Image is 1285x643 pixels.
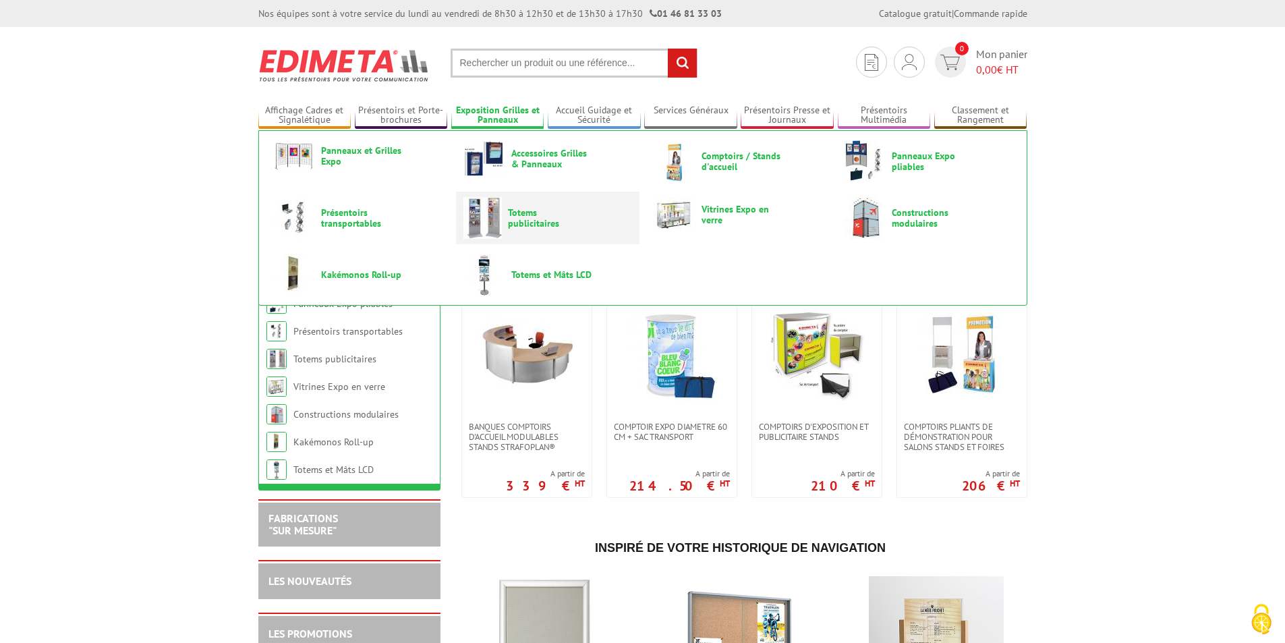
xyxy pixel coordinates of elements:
[266,376,287,397] img: Vitrines Expo en verre
[293,464,374,476] a: Totems et Mâts LCD
[293,325,403,337] a: Présentoirs transportables
[266,404,287,424] img: Constructions modulaires
[934,105,1027,127] a: Classement et Rangement
[759,422,875,442] span: Comptoirs d'exposition et publicitaire stands
[720,478,730,489] sup: HT
[268,574,351,588] a: LES NOUVEAUTÉS
[1245,603,1278,636] img: Cookies (fenêtre modale)
[463,140,505,177] img: Accessoires Grilles & Panneaux
[904,422,1020,452] span: Comptoirs pliants de démonstration pour salons stands et foires
[266,349,287,369] img: Totems publicitaires
[511,148,592,169] span: Accessoires Grilles & Panneaux
[273,254,315,296] img: Kakémonos Roll-up
[702,204,782,225] span: Vitrines Expo en verre
[463,197,502,239] img: Totems publicitaires
[506,482,585,490] p: 339 €
[654,197,822,232] a: Vitrines Expo en verre
[548,105,641,127] a: Accueil Guidage et Sécurité
[844,140,1012,182] a: Panneaux Expo pliables
[654,140,695,182] img: Comptoirs / Stands d'accueil
[293,436,374,448] a: Kakémonos Roll-up
[654,140,822,182] a: Comptoirs / Stands d'accueil
[607,422,737,442] a: Comptoir Expo diametre 60 cm + Sac transport
[595,541,886,555] span: Inspiré de votre historique de navigation
[629,482,730,490] p: 214.50 €
[865,478,875,489] sup: HT
[451,105,544,127] a: Exposition Grilles et Panneaux
[293,381,385,393] a: Vitrines Expo en verre
[273,197,315,239] img: Présentoirs transportables
[892,207,973,229] span: Constructions modulaires
[879,7,952,20] a: Catalogue gratuit
[266,432,287,452] img: Kakémonos Roll-up
[266,321,287,341] img: Présentoirs transportables
[702,150,782,172] span: Comptoirs / Stands d'accueil
[897,422,1027,452] a: Comptoirs pliants de démonstration pour salons stands et foires
[273,140,442,171] a: Panneaux et Grilles Expo
[879,7,1027,20] div: |
[915,307,1009,401] img: Comptoirs pliants de démonstration pour salons stands et foires
[511,269,592,280] span: Totems et Mâts LCD
[321,207,402,229] span: Présentoirs transportables
[451,49,697,78] input: Rechercher un produit ou une référence...
[321,269,402,280] span: Kakémonos Roll-up
[258,40,430,90] img: Edimeta
[844,140,886,182] img: Panneaux Expo pliables
[266,459,287,480] img: Totems et Mâts LCD
[932,47,1027,78] a: devis rapide 0 Mon panier 0,00€ HT
[321,145,402,167] span: Panneaux et Grilles Expo
[838,105,931,127] a: Présentoirs Multimédia
[463,254,505,296] img: Totems et Mâts LCD
[480,307,574,401] img: Banques comptoirs d'accueil modulables stands Strafoplan®
[668,49,697,78] input: rechercher
[625,307,719,401] img: Comptoir Expo diametre 60 cm + Sac transport
[902,54,917,70] img: devis rapide
[976,62,1027,78] span: € HT
[506,468,585,479] span: A partir de
[355,105,448,127] a: Présentoirs et Porte-brochures
[575,478,585,489] sup: HT
[811,482,875,490] p: 210 €
[462,422,592,452] a: Banques comptoirs d'accueil modulables stands Strafoplan®
[1010,478,1020,489] sup: HT
[650,7,722,20] strong: 01 46 81 33 03
[892,150,973,172] span: Panneaux Expo pliables
[962,482,1020,490] p: 206 €
[940,55,960,70] img: devis rapide
[865,54,878,71] img: devis rapide
[752,422,882,442] a: Comptoirs d'exposition et publicitaire stands
[268,627,352,640] a: LES PROMOTIONS
[770,307,864,401] img: Comptoirs d'exposition et publicitaire stands
[268,511,338,537] a: FABRICATIONS"Sur Mesure"
[1238,597,1285,643] button: Cookies (fenêtre modale)
[976,63,997,76] span: 0,00
[811,468,875,479] span: A partir de
[954,7,1027,20] a: Commande rapide
[258,7,722,20] div: Nos équipes sont à votre service du lundi au vendredi de 8h30 à 12h30 et de 13h30 à 17h30
[844,197,1012,239] a: Constructions modulaires
[955,42,969,55] span: 0
[293,408,399,420] a: Constructions modulaires
[508,207,589,229] span: Totems publicitaires
[463,254,632,296] a: Totems et Mâts LCD
[273,140,315,171] img: Panneaux et Grilles Expo
[463,197,632,239] a: Totems publicitaires
[258,105,351,127] a: Affichage Cadres et Signalétique
[614,422,730,442] span: Comptoir Expo diametre 60 cm + Sac transport
[962,468,1020,479] span: A partir de
[741,105,834,127] a: Présentoirs Presse et Journaux
[644,105,737,127] a: Services Généraux
[293,353,376,365] a: Totems publicitaires
[463,140,632,177] a: Accessoires Grilles & Panneaux
[629,468,730,479] span: A partir de
[976,47,1027,78] span: Mon panier
[844,197,886,239] img: Constructions modulaires
[469,422,585,452] span: Banques comptoirs d'accueil modulables stands Strafoplan®
[273,197,442,239] a: Présentoirs transportables
[654,197,695,232] img: Vitrines Expo en verre
[273,254,442,296] a: Kakémonos Roll-up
